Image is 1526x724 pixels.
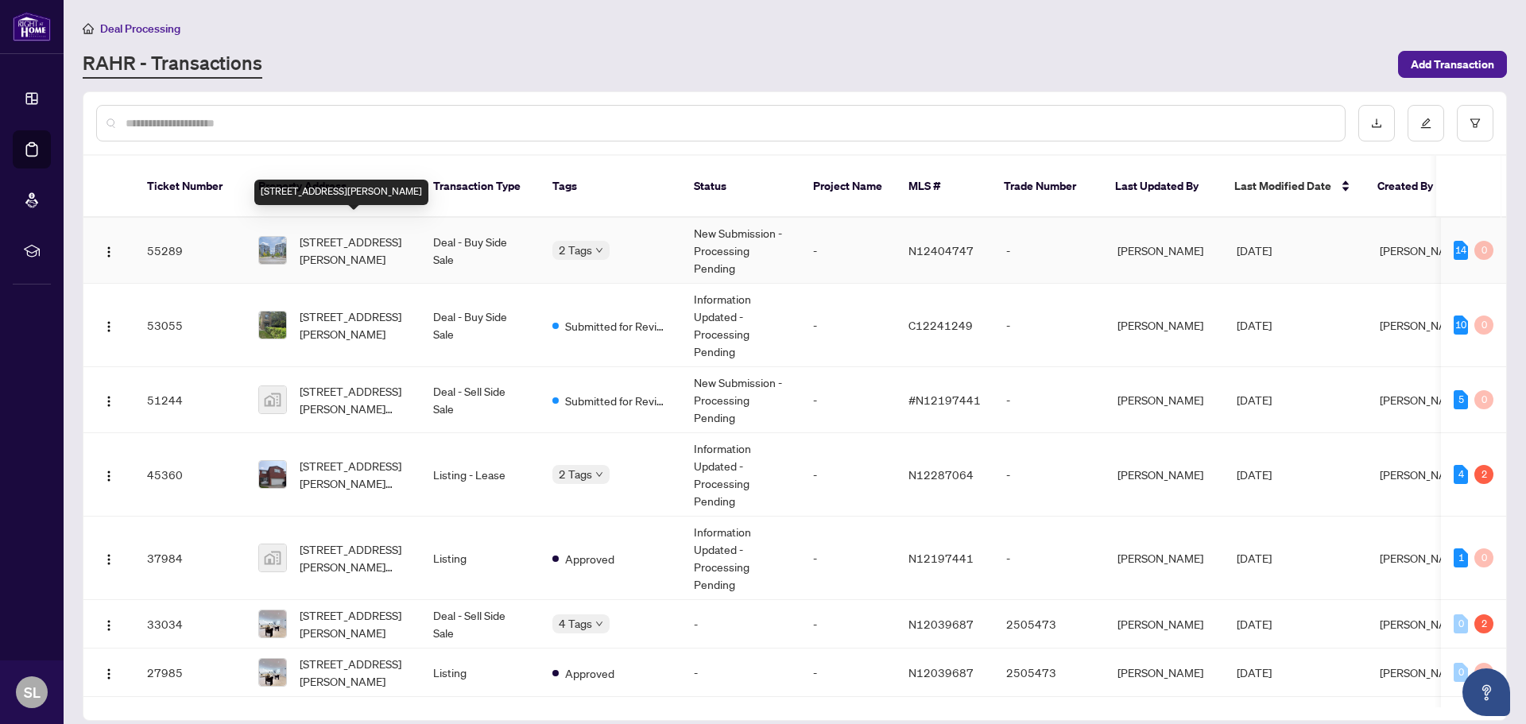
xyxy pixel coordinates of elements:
[800,649,896,697] td: -
[1365,156,1460,218] th: Created By
[1454,663,1468,682] div: 0
[1462,668,1510,716] button: Open asap
[1234,177,1331,195] span: Last Modified Date
[595,620,603,628] span: down
[1105,218,1224,284] td: [PERSON_NAME]
[1105,600,1224,649] td: [PERSON_NAME]
[1380,243,1466,257] span: [PERSON_NAME]
[259,386,286,413] img: thumbnail-img
[420,367,540,433] td: Deal - Sell Side Sale
[300,655,408,690] span: [STREET_ADDRESS][PERSON_NAME]
[565,317,668,335] span: Submitted for Review
[134,433,246,517] td: 45360
[96,238,122,263] button: Logo
[908,393,981,407] span: #N12197441
[134,367,246,433] td: 51244
[300,308,408,343] span: [STREET_ADDRESS][PERSON_NAME]
[420,517,540,600] td: Listing
[259,461,286,488] img: thumbnail-img
[908,318,973,332] span: C12241249
[1105,284,1224,367] td: [PERSON_NAME]
[1380,665,1466,679] span: [PERSON_NAME]
[993,649,1105,697] td: 2505473
[1474,614,1493,633] div: 2
[103,246,115,258] img: Logo
[1474,465,1493,484] div: 2
[96,312,122,338] button: Logo
[103,553,115,566] img: Logo
[103,619,115,632] img: Logo
[1105,649,1224,697] td: [PERSON_NAME]
[565,392,668,409] span: Submitted for Review
[1474,663,1493,682] div: 0
[1237,318,1272,332] span: [DATE]
[83,50,262,79] a: RAHR - Transactions
[96,462,122,487] button: Logo
[13,12,51,41] img: logo
[1105,517,1224,600] td: [PERSON_NAME]
[1454,316,1468,335] div: 10
[559,241,592,259] span: 2 Tags
[96,387,122,412] button: Logo
[681,284,800,367] td: Information Updated - Processing Pending
[1222,156,1365,218] th: Last Modified Date
[800,284,896,367] td: -
[681,367,800,433] td: New Submission - Processing Pending
[1408,105,1444,141] button: edit
[681,517,800,600] td: Information Updated - Processing Pending
[1358,105,1395,141] button: download
[1420,118,1431,129] span: edit
[300,233,408,268] span: [STREET_ADDRESS][PERSON_NAME]
[259,610,286,637] img: thumbnail-img
[681,433,800,517] td: Information Updated - Processing Pending
[595,246,603,254] span: down
[259,237,286,264] img: thumbnail-img
[103,668,115,680] img: Logo
[1237,243,1272,257] span: [DATE]
[559,465,592,483] span: 2 Tags
[420,218,540,284] td: Deal - Buy Side Sale
[259,312,286,339] img: thumbnail-img
[1454,614,1468,633] div: 0
[1237,393,1272,407] span: [DATE]
[1474,241,1493,260] div: 0
[246,156,420,218] th: Property Address
[1411,52,1494,77] span: Add Transaction
[993,433,1105,517] td: -
[420,284,540,367] td: Deal - Buy Side Sale
[420,649,540,697] td: Listing
[83,23,94,34] span: home
[800,600,896,649] td: -
[681,156,800,218] th: Status
[1380,617,1466,631] span: [PERSON_NAME]
[134,517,246,600] td: 37984
[300,457,408,492] span: [STREET_ADDRESS][PERSON_NAME][PERSON_NAME]
[1474,316,1493,335] div: 0
[1454,241,1468,260] div: 14
[103,395,115,408] img: Logo
[1105,367,1224,433] td: [PERSON_NAME]
[134,649,246,697] td: 27985
[134,156,246,218] th: Ticket Number
[1380,393,1466,407] span: [PERSON_NAME]
[420,156,540,218] th: Transaction Type
[1237,617,1272,631] span: [DATE]
[1457,105,1493,141] button: filter
[300,540,408,575] span: [STREET_ADDRESS][PERSON_NAME][PERSON_NAME]
[1470,118,1481,129] span: filter
[800,156,896,218] th: Project Name
[993,367,1105,433] td: -
[1380,467,1466,482] span: [PERSON_NAME]
[565,664,614,682] span: Approved
[24,681,41,703] span: SL
[1237,665,1272,679] span: [DATE]
[800,433,896,517] td: -
[103,470,115,482] img: Logo
[540,156,681,218] th: Tags
[908,617,974,631] span: N12039687
[134,218,246,284] td: 55289
[800,218,896,284] td: -
[96,611,122,637] button: Logo
[254,180,428,205] div: [STREET_ADDRESS][PERSON_NAME]
[681,649,800,697] td: -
